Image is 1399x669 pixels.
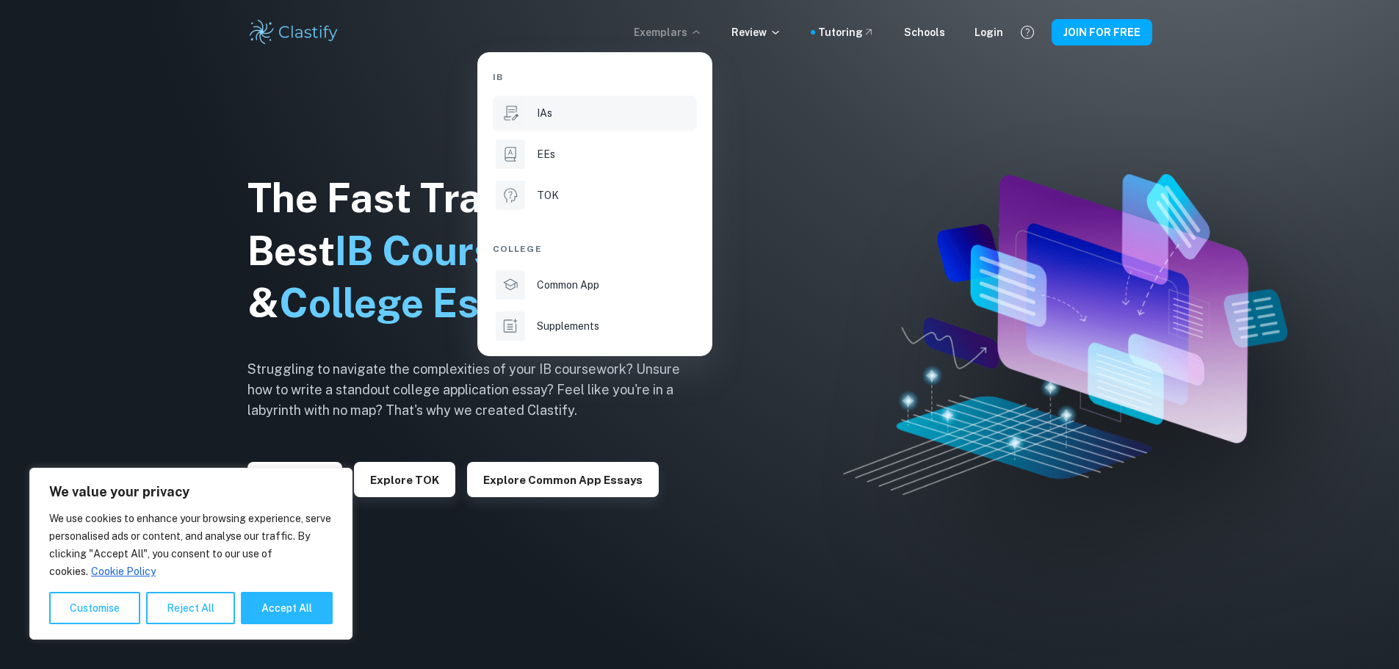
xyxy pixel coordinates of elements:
a: Cookie Policy [90,565,156,578]
button: Reject All [146,592,235,624]
p: We use cookies to enhance your browsing experience, serve personalised ads or content, and analys... [49,510,333,580]
a: TOK [493,178,697,213]
p: EEs [537,146,555,162]
p: Supplements [537,318,599,334]
button: Accept All [241,592,333,624]
p: IAs [537,105,552,121]
p: TOK [537,187,559,203]
a: Common App [493,267,697,303]
span: IB [493,70,503,84]
p: Common App [537,277,599,293]
a: EEs [493,137,697,172]
span: College [493,242,542,256]
div: We value your privacy [29,468,353,640]
p: We value your privacy [49,483,333,501]
a: Supplements [493,308,697,344]
button: Customise [49,592,140,624]
a: IAs [493,95,697,131]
